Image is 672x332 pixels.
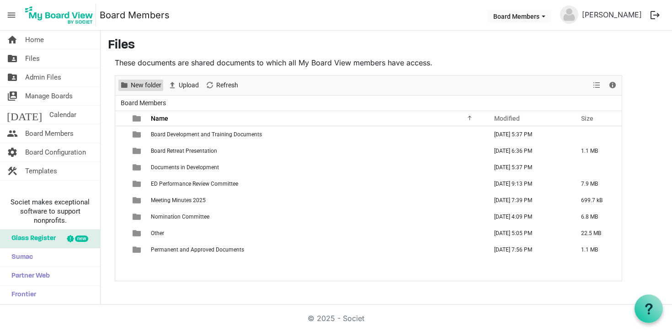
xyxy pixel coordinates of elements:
[485,126,571,143] td: October 18, 2024 5:37 PM column header Modified
[118,80,163,91] button: New folder
[485,143,571,159] td: April 23, 2025 6:36 PM column header Modified
[115,225,127,241] td: checkbox
[148,126,485,143] td: Board Development and Training Documents is template cell column header Name
[7,49,18,68] span: folder_shared
[485,192,571,209] td: July 27, 2025 7:39 PM column header Modified
[308,314,364,323] a: © 2025 - Societ
[7,267,50,285] span: Partner Web
[571,241,622,258] td: 1.1 MB is template cell column header Size
[151,230,164,236] span: Other
[25,162,57,180] span: Templates
[115,192,127,209] td: checkbox
[7,143,18,161] span: settings
[7,230,56,248] span: Glass Register
[49,106,76,124] span: Calendar
[487,10,551,22] button: Board Members dropdownbutton
[115,126,127,143] td: checkbox
[130,80,162,91] span: New folder
[581,115,593,122] span: Size
[151,246,244,253] span: Permanent and Approved Documents
[571,192,622,209] td: 699.7 kB is template cell column header Size
[115,176,127,192] td: checkbox
[560,5,578,24] img: no-profile-picture.svg
[7,124,18,143] span: people
[7,286,36,304] span: Frontier
[485,225,571,241] td: November 27, 2024 5:05 PM column header Modified
[7,87,18,105] span: switch_account
[127,192,148,209] td: is template cell column header type
[100,6,170,24] a: Board Members
[22,4,100,27] a: My Board View Logo
[108,38,665,54] h3: Files
[485,209,571,225] td: July 30, 2025 4:09 PM column header Modified
[204,80,240,91] button: Refresh
[148,209,485,225] td: Nomination Committee is template cell column header Name
[202,76,241,95] div: Refresh
[25,87,73,105] span: Manage Boards
[151,214,209,220] span: Nomination Committee
[22,4,96,27] img: My Board View Logo
[151,115,168,122] span: Name
[165,76,202,95] div: Upload
[151,148,217,154] span: Board Retreat Presentation
[578,5,645,24] a: [PERSON_NAME]
[3,6,20,24] span: menu
[589,76,605,95] div: View
[7,68,18,86] span: folder_shared
[127,225,148,241] td: is template cell column header type
[151,181,238,187] span: ED Performance Review Committee
[7,31,18,49] span: home
[571,225,622,241] td: 22.5 MB is template cell column header Size
[127,209,148,225] td: is template cell column header type
[571,126,622,143] td: is template cell column header Size
[127,126,148,143] td: is template cell column header type
[571,159,622,176] td: is template cell column header Size
[127,143,148,159] td: is template cell column header type
[127,159,148,176] td: is template cell column header type
[485,241,571,258] td: November 28, 2024 7:56 PM column header Modified
[148,143,485,159] td: Board Retreat Presentation is template cell column header Name
[148,225,485,241] td: Other is template cell column header Name
[215,80,239,91] span: Refresh
[117,76,165,95] div: New folder
[148,241,485,258] td: Permanent and Approved Documents is template cell column header Name
[7,162,18,180] span: construction
[485,176,571,192] td: June 19, 2025 9:13 PM column header Modified
[148,176,485,192] td: ED Performance Review Committee is template cell column header Name
[25,124,74,143] span: Board Members
[494,115,520,122] span: Modified
[25,143,86,161] span: Board Configuration
[115,209,127,225] td: checkbox
[571,143,622,159] td: 1.1 MB is template cell column header Size
[591,80,602,91] button: View dropdownbutton
[148,192,485,209] td: Meeting Minutes 2025 is template cell column header Name
[148,159,485,176] td: Documents in Development is template cell column header Name
[166,80,201,91] button: Upload
[571,209,622,225] td: 6.8 MB is template cell column header Size
[115,241,127,258] td: checkbox
[607,80,619,91] button: Details
[7,248,33,267] span: Sumac
[25,31,44,49] span: Home
[115,159,127,176] td: checkbox
[151,164,219,171] span: Documents in Development
[605,76,620,95] div: Details
[127,241,148,258] td: is template cell column header type
[25,68,61,86] span: Admin Files
[127,176,148,192] td: is template cell column header type
[4,198,96,225] span: Societ makes exceptional software to support nonprofits.
[119,97,168,109] span: Board Members
[645,5,665,25] button: logout
[7,106,42,124] span: [DATE]
[151,131,262,138] span: Board Development and Training Documents
[25,49,40,68] span: Files
[75,236,88,242] div: new
[115,143,127,159] td: checkbox
[115,57,622,68] p: These documents are shared documents to which all My Board View members have access.
[151,197,206,203] span: Meeting Minutes 2025
[178,80,200,91] span: Upload
[571,176,622,192] td: 7.9 MB is template cell column header Size
[485,159,571,176] td: October 18, 2024 5:37 PM column header Modified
